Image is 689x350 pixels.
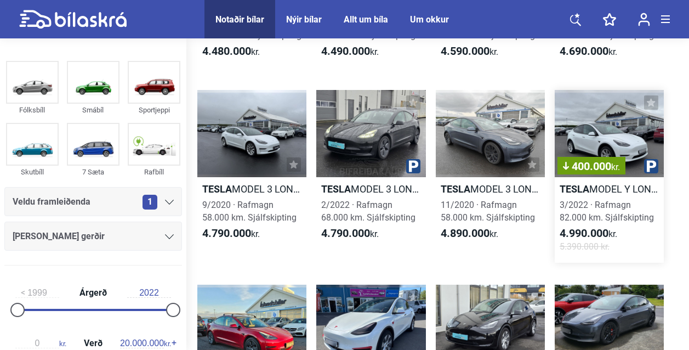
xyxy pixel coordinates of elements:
a: Notaðir bílar [215,14,264,25]
b: 4.690.000 [560,44,608,58]
a: Allt um bíla [344,14,388,25]
a: Nýir bílar [286,14,322,25]
span: 3/2022 · Rafmagn 82.000 km. Sjálfskipting [560,200,654,223]
span: kr. [560,45,617,58]
span: 3/2020 · Rafmagn 85.000 km. Sjálfskipting [321,18,415,41]
h2: MODEL 3 LONG RANGE AWD [316,183,425,195]
a: 400.000kr.TeslaMODEL Y LONG RANGE3/2022 · Rafmagn82.000 km. Sjálfskipting4.990.000kr.5.390.000 kr. [555,90,664,263]
a: TeslaMODEL 3 LONG RANGE AWD2/2022 · Rafmagn68.000 km. Sjálfskipting4.790.000kr. [316,90,425,263]
div: Rafbíll [128,166,180,178]
b: 4.990.000 [560,227,608,240]
span: 9/2020 · Rafmagn 58.000 km. Sjálfskipting [202,200,297,223]
span: 3/2020 · Rafmagn 39.000 km. Sjálfskipting [441,18,535,41]
span: [PERSON_NAME] gerðir [13,229,105,244]
b: 4.590.000 [441,44,489,58]
div: Sportjeppi [128,104,180,116]
span: kr. [441,45,498,58]
span: 12/2020 · Rafmagn 109.000 km. Sjálfskipting [202,18,301,41]
span: 1 [143,195,157,210]
span: Verð [81,339,105,348]
a: Um okkur [410,14,449,25]
div: Fólksbíll [6,104,59,116]
h2: MODEL Y LONG RANGE [555,183,664,195]
span: kr. [611,162,620,172]
span: Veldu framleiðenda [13,194,90,210]
b: Tesla [202,183,232,195]
h2: MODEL 3 LONG RANGE [197,183,306,195]
span: kr. [202,45,260,58]
h2: MODEL 3 LONG RANGE [436,183,545,195]
a: TeslaMODEL 3 LONG RANGE11/2020 · Rafmagn58.000 km. Sjálfskipting4.890.000kr. [436,90,545,263]
b: Tesla [560,183,589,195]
div: 7 Sæta [67,166,119,178]
span: kr. [15,338,66,348]
span: 5.390.000 kr. [560,240,610,253]
span: 2/2022 · Rafmagn 68.000 km. Sjálfskipting [321,200,415,223]
span: kr. [321,45,379,58]
span: 11/2021 · Rafmagn 92.000 km. Sjálfskipting [560,18,654,41]
span: 400.000 [563,161,620,172]
b: Tesla [441,183,470,195]
img: parking.png [644,159,658,173]
b: Tesla [321,183,351,195]
div: Skutbíll [6,166,59,178]
b: 4.890.000 [441,227,489,240]
b: 4.480.000 [202,44,251,58]
span: 11/2020 · Rafmagn 58.000 km. Sjálfskipting [441,200,535,223]
span: kr. [202,227,260,240]
span: kr. [321,227,379,240]
b: 4.490.000 [321,44,370,58]
span: Árgerð [77,289,110,297]
a: TeslaMODEL 3 LONG RANGE9/2020 · Rafmagn58.000 km. Sjálfskipting4.790.000kr. [197,90,306,263]
img: user-login.svg [638,13,650,26]
img: parking.png [406,159,420,173]
span: kr. [560,227,617,240]
b: 4.790.000 [321,227,370,240]
div: Smábíl [67,104,119,116]
span: kr. [120,338,171,348]
b: 4.790.000 [202,227,251,240]
span: kr. [441,227,498,240]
